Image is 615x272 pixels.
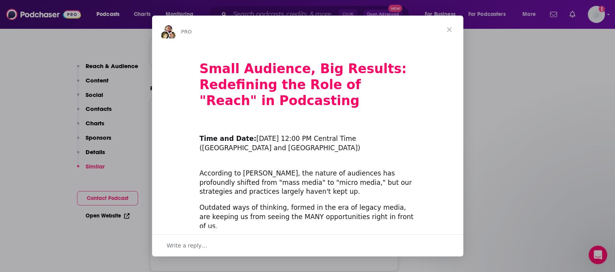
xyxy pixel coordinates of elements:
img: Sydney avatar [164,25,173,34]
b: Small Audience, Big Results: Redefining the Role of "Reach" in Podcasting [200,61,407,108]
img: Dave avatar [167,31,176,40]
div: According to [PERSON_NAME], the nature of audiences has profoundly shifted from "mass media" to "... [200,160,416,197]
span: Close [435,16,463,44]
span: PRO [181,29,192,35]
div: Open conversation and reply [152,234,463,256]
img: Barbara avatar [160,31,170,40]
span: Write a reply… [167,240,207,251]
div: Outdated ways of thinking, formed in the era of legacy media, are keeping us from seeing the MANY... [200,203,416,231]
b: Time and Date: [200,135,256,142]
div: ​ [DATE] 12:00 PM Central Time ([GEOGRAPHIC_DATA] and [GEOGRAPHIC_DATA]) [200,125,416,153]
